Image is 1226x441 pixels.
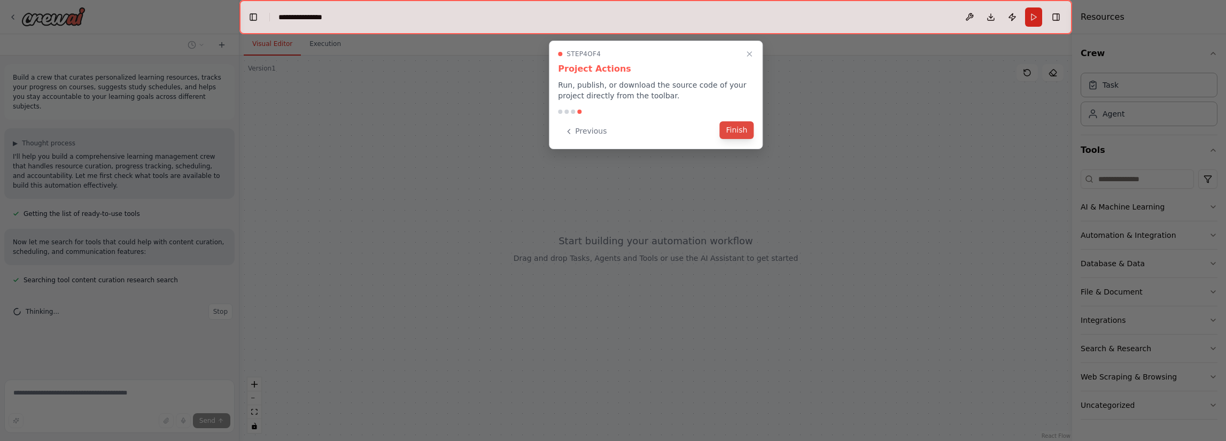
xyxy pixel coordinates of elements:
[558,80,754,101] p: Run, publish, or download the source code of your project directly from the toolbar.
[567,50,601,58] span: Step 4 of 4
[719,121,754,139] button: Finish
[558,122,613,140] button: Previous
[558,63,754,75] h3: Project Actions
[743,48,756,60] button: Close walkthrough
[246,10,261,25] button: Hide left sidebar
